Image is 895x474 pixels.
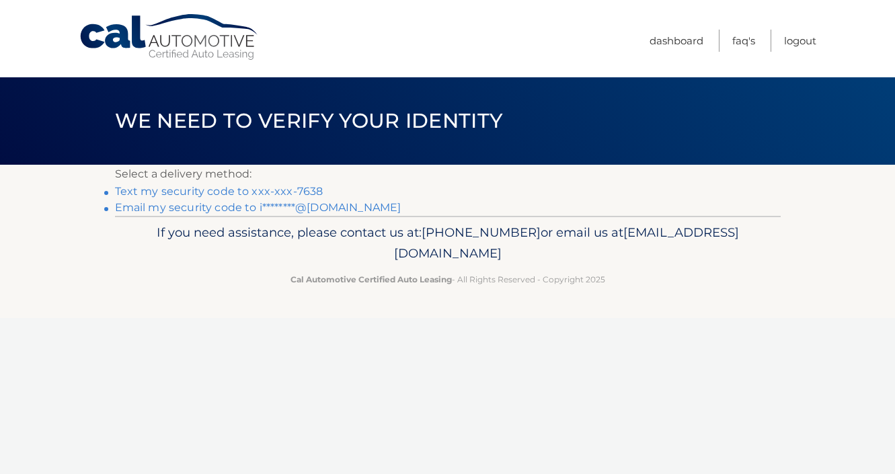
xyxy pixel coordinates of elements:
a: FAQ's [732,30,755,52]
a: Dashboard [650,30,703,52]
a: Cal Automotive [79,13,260,61]
span: We need to verify your identity [115,108,503,133]
p: Select a delivery method: [115,165,781,184]
strong: Cal Automotive Certified Auto Leasing [290,274,452,284]
a: Logout [784,30,816,52]
a: Email my security code to i********@[DOMAIN_NAME] [115,201,401,214]
a: Text my security code to xxx-xxx-7638 [115,185,323,198]
span: [PHONE_NUMBER] [422,225,541,240]
p: If you need assistance, please contact us at: or email us at [124,222,772,265]
p: - All Rights Reserved - Copyright 2025 [124,272,772,286]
